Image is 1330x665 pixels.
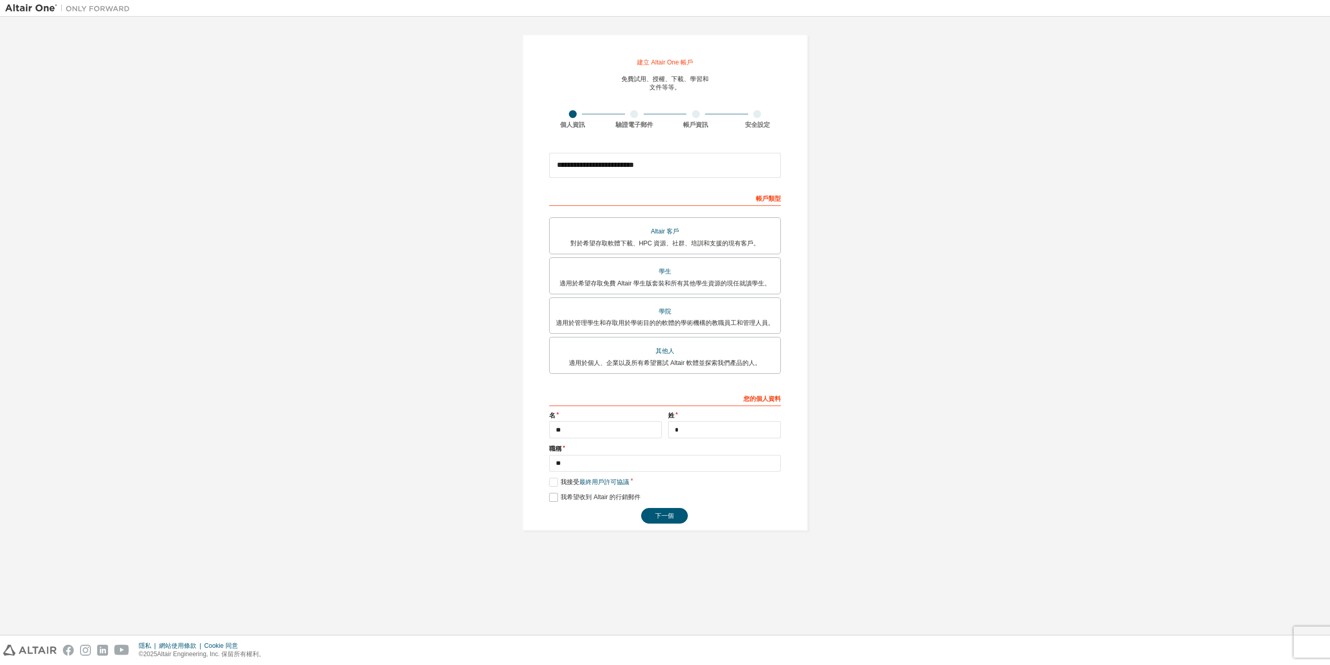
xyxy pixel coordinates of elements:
[579,478,629,486] font: 最終用戶許可協議
[561,493,641,501] font: 我希望收到 Altair 的行銷郵件
[97,645,108,656] img: linkedin.svg
[683,121,708,128] font: 帳戶資訊
[569,359,761,367] font: 適用於個人、企業以及所有希望嘗試 Altair 軟體並探索我們產品的人。
[561,478,579,486] font: 我接受
[743,395,781,402] font: 您的個人資料
[616,121,653,128] font: 驗證電子郵件
[204,642,238,649] font: Cookie 同意
[556,319,774,327] font: 適用於管理學生和存取用於學術目的的軟體的學術機構的教職員工和管理人員。
[549,445,562,452] font: 職稱
[641,508,688,524] button: 下一個
[139,642,151,649] font: 隱私
[159,642,196,649] font: 網站使用條款
[80,645,91,656] img: instagram.svg
[5,3,135,14] img: 牽牛星一號
[63,645,74,656] img: facebook.svg
[649,84,681,91] font: 文件等等。
[3,645,57,656] img: altair_logo.svg
[668,412,674,419] font: 姓
[549,412,555,419] font: 名
[560,121,585,128] font: 個人資訊
[651,228,680,235] font: Altair 客戶
[659,308,671,315] font: 學院
[745,121,770,128] font: 安全設定
[621,75,709,83] font: 免費試用、授權、下載、學習和
[659,268,671,275] font: 學生
[139,650,143,658] font: ©
[560,280,770,287] font: 適用於希望存取免費 Altair 學生版套裝和所有其他學生資源的現任就讀學生。
[637,59,693,66] font: 建立 Altair One 帳戶
[756,195,781,202] font: 帳戶類型
[143,650,157,658] font: 2025
[656,347,674,355] font: 其他人
[114,645,129,656] img: youtube.svg
[570,240,760,247] font: 對於希望存取軟體下載、HPC 資源、社群、培訓和支援的現有客戶。
[655,512,674,519] font: 下一個
[157,650,265,658] font: Altair Engineering, Inc. 保留所有權利。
